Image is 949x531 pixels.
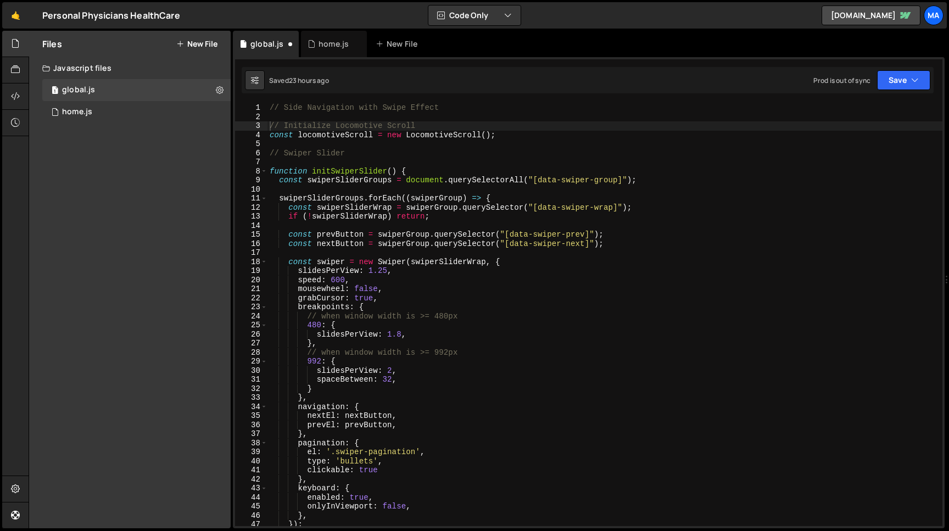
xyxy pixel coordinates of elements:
div: 12 [235,203,267,213]
div: 17 [235,248,267,258]
div: 14 [235,221,267,231]
div: 19 [235,266,267,276]
div: global.js [62,85,95,95]
a: 🤙 [2,2,29,29]
div: 15 [235,230,267,239]
div: 21 [235,284,267,294]
div: 39 [235,448,267,457]
div: 37 [235,429,267,439]
div: 8 [235,167,267,176]
div: Personal Physicians HealthCare [42,9,180,22]
div: 29 [235,357,267,366]
div: 10 [235,185,267,194]
div: 23 hours ago [289,76,329,85]
div: 4 [235,131,267,140]
div: 31 [235,375,267,384]
div: 7 [235,158,267,167]
div: 28 [235,348,267,357]
div: 24 [235,312,267,321]
div: 5 [235,139,267,149]
div: 3 [235,121,267,131]
button: Save [877,70,930,90]
div: 35 [235,411,267,421]
div: 20 [235,276,267,285]
div: 32 [235,384,267,394]
div: 18 [235,258,267,267]
h2: Files [42,38,62,50]
div: 42 [235,475,267,484]
div: 2 [235,113,267,122]
button: New File [176,40,217,48]
div: New File [376,38,422,49]
div: home.js [319,38,349,49]
span: 1 [52,87,58,96]
div: 25 [235,321,267,330]
div: 38 [235,439,267,448]
div: home.js [62,107,92,117]
div: 22 [235,294,267,303]
div: Prod is out of sync [813,76,870,85]
button: Code Only [428,5,521,25]
div: 30 [235,366,267,376]
div: 34 [235,403,267,412]
div: 40 [235,457,267,466]
div: 47 [235,520,267,529]
div: 33 [235,393,267,403]
a: [DOMAIN_NAME] [822,5,920,25]
div: Javascript files [29,57,231,79]
div: Saved [269,76,329,85]
div: 27 [235,339,267,348]
a: Ma [924,5,944,25]
div: 46 [235,511,267,521]
div: 23 [235,303,267,312]
div: 17171/47430.js [42,79,231,101]
div: 44 [235,493,267,502]
div: 43 [235,484,267,493]
div: 1 [235,103,267,113]
div: 9 [235,176,267,185]
div: 41 [235,466,267,475]
div: 6 [235,149,267,158]
div: 11 [235,194,267,203]
div: global.js [250,38,283,49]
div: 36 [235,421,267,430]
div: 45 [235,502,267,511]
div: 17171/47431.js [42,101,231,123]
div: 16 [235,239,267,249]
div: 13 [235,212,267,221]
div: 26 [235,330,267,339]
